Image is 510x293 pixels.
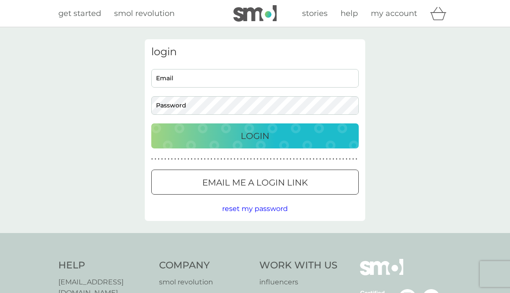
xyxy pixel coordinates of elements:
p: ● [342,157,344,161]
p: ● [224,157,226,161]
p: ● [155,157,156,161]
a: stories [302,7,328,20]
p: ● [280,157,281,161]
p: ● [309,157,311,161]
p: ● [220,157,222,161]
p: ● [181,157,183,161]
p: ● [214,157,216,161]
p: Login [241,129,269,143]
p: ● [165,157,166,161]
p: ● [293,157,295,161]
img: smol [233,5,277,22]
p: ● [260,157,262,161]
a: smol revolution [159,277,251,288]
button: Login [151,123,359,148]
span: get started [58,9,101,18]
p: ● [178,157,179,161]
span: reset my password [222,205,288,213]
a: influencers [259,277,338,288]
p: ● [277,157,278,161]
a: help [341,7,358,20]
p: ● [313,157,315,161]
p: ● [300,157,301,161]
p: ● [217,157,219,161]
a: get started [58,7,101,20]
button: Email me a login link [151,170,359,195]
p: ● [323,157,325,161]
p: ● [237,157,239,161]
span: help [341,9,358,18]
p: ● [253,157,255,161]
p: ● [240,157,242,161]
p: ● [210,157,212,161]
p: ● [151,157,153,161]
p: ● [316,157,318,161]
p: ● [329,157,331,161]
p: ● [188,157,189,161]
a: smol revolution [114,7,175,20]
h4: Help [58,259,150,272]
div: basket [430,5,452,22]
p: ● [247,157,249,161]
p: ● [270,157,272,161]
p: ● [332,157,334,161]
a: my account [371,7,417,20]
p: ● [234,157,236,161]
p: ● [184,157,186,161]
p: ● [174,157,176,161]
p: ● [352,157,354,161]
p: ● [339,157,341,161]
p: ● [171,157,173,161]
p: ● [273,157,275,161]
p: ● [296,157,298,161]
h3: login [151,46,359,58]
p: ● [204,157,206,161]
p: ● [230,157,232,161]
p: ● [283,157,285,161]
p: ● [267,157,268,161]
p: ● [161,157,163,161]
p: ● [250,157,252,161]
p: ● [336,157,338,161]
span: my account [371,9,417,18]
p: ● [244,157,245,161]
p: Email me a login link [202,176,308,189]
h4: Work With Us [259,259,338,272]
p: ● [194,157,196,161]
span: stories [302,9,328,18]
p: ● [349,157,351,161]
p: ● [287,157,288,161]
p: ● [319,157,321,161]
p: ● [326,157,328,161]
p: ● [201,157,202,161]
p: ● [227,157,229,161]
p: ● [346,157,347,161]
p: ● [168,157,169,161]
img: smol [360,259,403,288]
p: ● [198,157,199,161]
h4: Company [159,259,251,272]
p: ● [191,157,193,161]
p: ● [207,157,209,161]
p: ● [303,157,305,161]
p: ● [263,157,265,161]
p: ● [306,157,308,161]
p: ● [257,157,258,161]
p: ● [158,157,159,161]
p: ● [356,157,357,161]
span: smol revolution [114,9,175,18]
button: reset my password [222,203,288,214]
p: ● [290,157,291,161]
